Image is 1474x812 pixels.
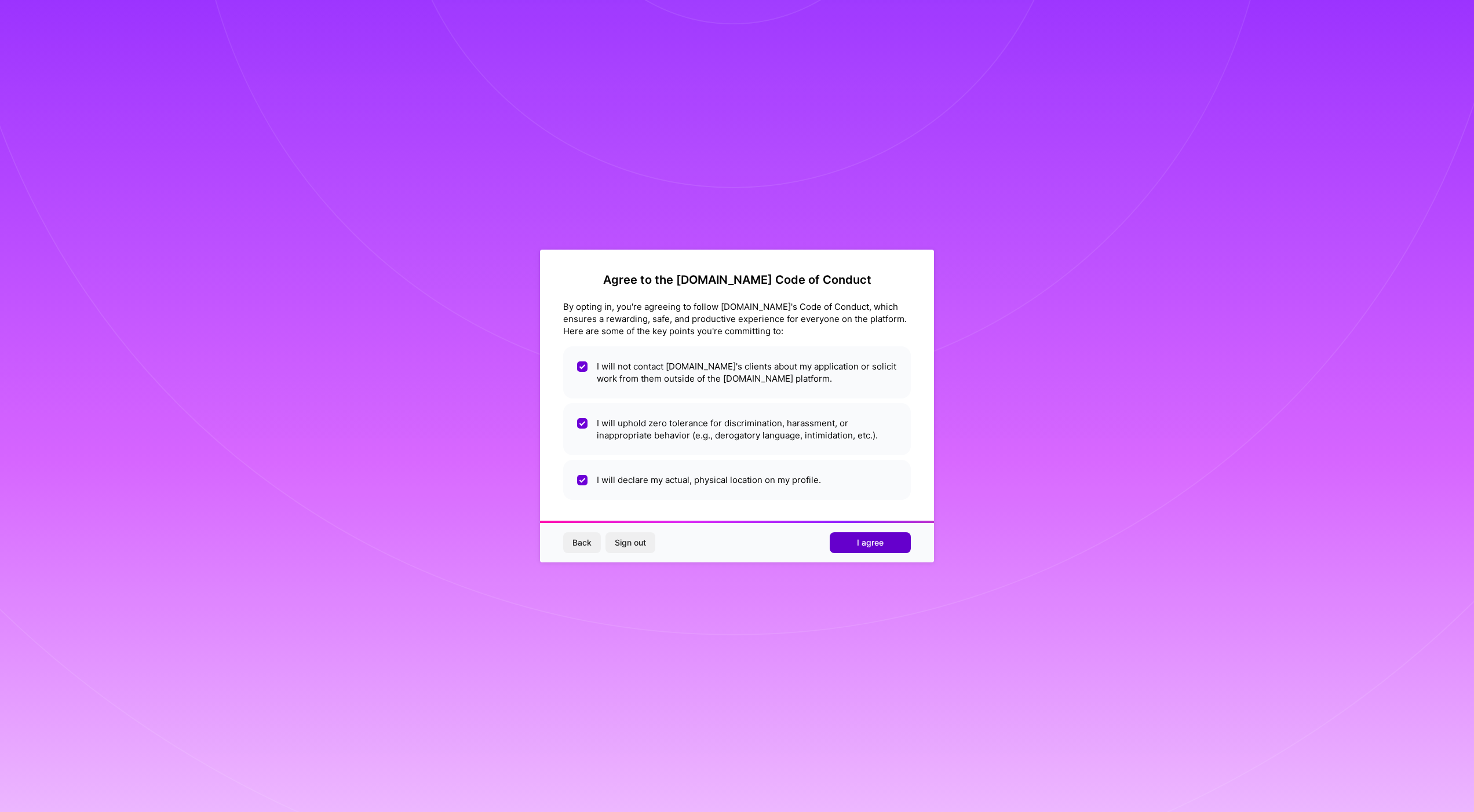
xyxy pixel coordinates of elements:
span: Back [572,537,592,548]
li: I will uphold zero tolerance for discrimination, harassment, or inappropriate behavior (e.g., der... [563,403,911,455]
button: I agree [830,532,911,553]
button: Back [563,532,601,553]
span: I agree [857,537,884,548]
li: I will declare my actual, physical location on my profile. [563,460,911,500]
button: Sign out [605,532,655,553]
h2: Agree to the [DOMAIN_NAME] Code of Conduct [563,273,911,287]
div: By opting in, you're agreeing to follow [DOMAIN_NAME]'s Code of Conduct, which ensures a rewardin... [563,301,911,337]
span: Sign out [615,537,646,548]
li: I will not contact [DOMAIN_NAME]'s clients about my application or solicit work from them outside... [563,346,911,398]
